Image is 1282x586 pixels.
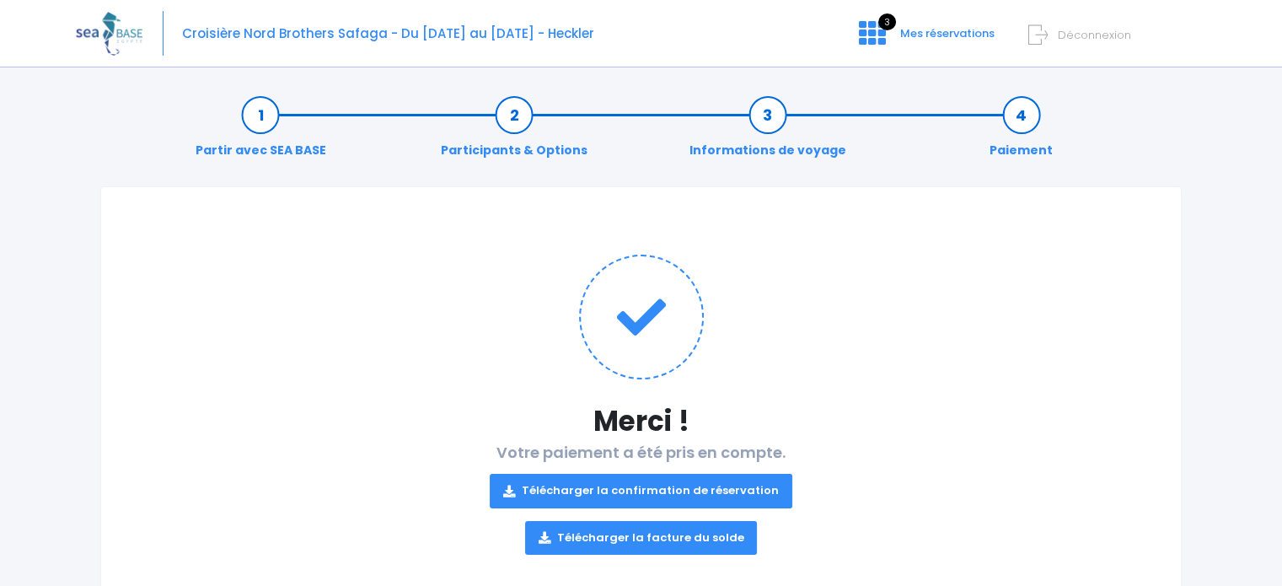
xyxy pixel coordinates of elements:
span: Croisière Nord Brothers Safaga - Du [DATE] au [DATE] - Heckler [182,24,594,42]
a: Participants & Options [432,106,596,159]
a: Télécharger la facture du solde [525,521,758,555]
span: Mes réservations [900,25,995,41]
a: Paiement [981,106,1061,159]
span: 3 [878,13,896,30]
a: 3 Mes réservations [845,31,1005,47]
a: Télécharger la confirmation de réservation [490,474,792,508]
h2: Votre paiement a été pris en compte. [135,444,1147,555]
span: Déconnexion [1058,27,1131,43]
a: Partir avec SEA BASE [187,106,335,159]
h1: Merci ! [135,405,1147,438]
a: Informations de voyage [681,106,855,159]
